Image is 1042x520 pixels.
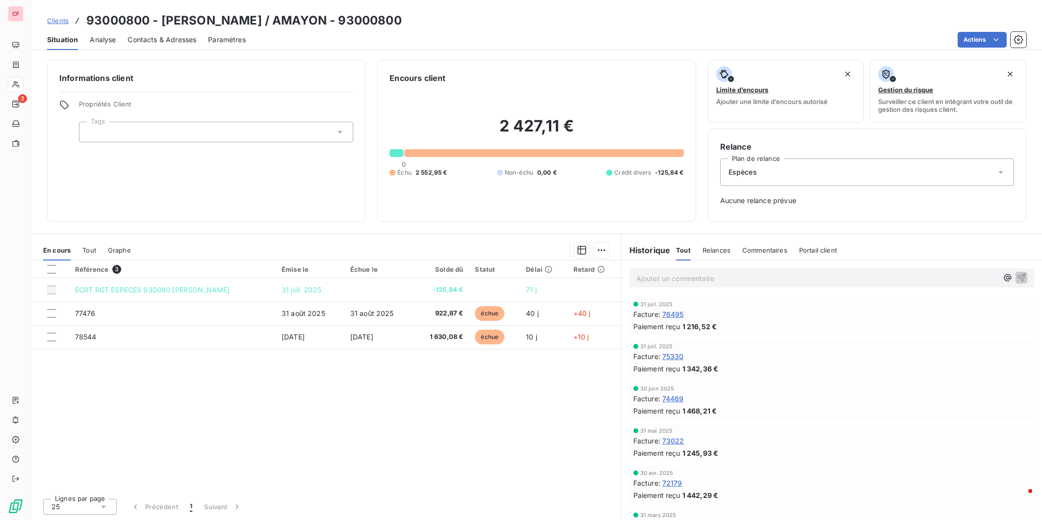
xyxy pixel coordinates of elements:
span: Tout [676,246,691,254]
span: 71 j [526,286,537,294]
span: 3 [18,94,27,103]
span: Propriétés Client [79,100,353,114]
h6: Relance [720,141,1014,153]
span: Facture : [633,309,660,319]
span: Paiement reçu [633,364,680,374]
span: En cours [43,246,71,254]
span: Analyse [90,35,116,45]
span: Facture : [633,351,660,362]
span: 1 216,52 € [682,321,717,332]
span: Portail client [799,246,837,254]
span: Aucune relance prévue [720,196,1014,206]
span: 72179 [662,478,682,488]
span: Paiement reçu [633,406,680,416]
span: 74469 [662,393,684,404]
span: Situation [47,35,78,45]
div: Échue le [350,265,407,273]
button: Suivant [198,496,248,517]
h3: 93000800 - [PERSON_NAME] / AMAYON - 93000800 [86,12,402,29]
span: 1 [190,502,192,512]
span: Contacts & Adresses [128,35,196,45]
span: Non-échu [505,168,533,177]
span: Paiement reçu [633,490,680,500]
span: 922,87 € [419,309,464,318]
span: Paiement reçu [633,448,680,458]
span: 75330 [662,351,684,362]
span: Paiement reçu [633,321,680,332]
span: 77476 [75,309,96,317]
button: 1 [184,496,198,517]
span: 31 juil. 2025 [640,301,673,307]
h6: Encours client [390,72,445,84]
a: Clients [47,16,69,26]
span: 40 j [526,309,539,317]
span: Crédit divers [614,168,651,177]
span: 1 442,29 € [682,490,719,500]
span: 1 342,36 € [682,364,719,374]
div: Délai [526,265,561,273]
button: Actions [958,32,1007,48]
span: +40 j [573,309,591,317]
h6: Informations client [59,72,353,84]
span: 1 630,08 € [419,332,464,342]
span: [DATE] [350,333,373,341]
span: 76495 [662,309,684,319]
input: Ajouter une valeur [87,128,95,136]
span: -125,84 € [419,285,464,295]
span: 31 juil. 2025 [640,343,673,349]
span: Facture : [633,393,660,404]
span: échue [475,330,504,344]
div: Solde dû [419,265,464,273]
div: Émise le [282,265,339,273]
span: 78544 [75,333,97,341]
span: Tout [82,246,96,254]
button: Gestion du risqueSurveiller ce client en intégrant votre outil de gestion des risques client. [870,60,1026,123]
span: [DATE] [282,333,305,341]
span: 31 juil. 2025 [282,286,321,294]
span: 25 [52,502,60,512]
span: 30 juin 2025 [640,386,675,391]
div: Statut [475,265,514,273]
iframe: Intercom live chat [1009,487,1032,510]
span: Ajouter une limite d’encours autorisé [716,98,828,105]
span: Clients [47,17,69,25]
span: 1 245,93 € [682,448,719,458]
span: Surveiller ce client en intégrant votre outil de gestion des risques client. [878,98,1018,113]
span: Espèces [729,167,757,177]
span: Facture : [633,478,660,488]
span: Limite d’encours [716,86,768,94]
span: 1 468,21 € [682,406,717,416]
span: ECRT RGT ESPECES 930080 [PERSON_NAME] [75,286,230,294]
h6: Historique [622,244,671,256]
button: Limite d’encoursAjouter une limite d’encours autorisé [708,60,864,123]
h2: 2 427,11 € [390,116,683,146]
div: Retard [573,265,615,273]
span: -125,84 € [655,168,683,177]
span: Facture : [633,436,660,446]
span: 30 avr. 2025 [640,470,674,476]
span: Échu [397,168,412,177]
div: Référence [75,265,270,274]
span: Commentaires [742,246,787,254]
span: +10 j [573,333,589,341]
span: échue [475,306,504,321]
span: 31 août 2025 [282,309,325,317]
span: 0 [402,160,406,168]
span: 31 mars 2025 [640,512,677,518]
span: 73022 [662,436,684,446]
span: 10 j [526,333,537,341]
span: Graphe [108,246,131,254]
span: 3 [112,265,121,274]
span: 2 552,95 € [416,168,447,177]
span: 0,00 € [537,168,557,177]
span: 31 août 2025 [350,309,394,317]
span: Gestion du risque [878,86,933,94]
button: Précédent [125,496,184,517]
img: Logo LeanPay [8,498,24,514]
span: 31 mai 2025 [640,428,673,434]
span: Paramètres [208,35,246,45]
div: CF [8,6,24,22]
span: Relances [703,246,730,254]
